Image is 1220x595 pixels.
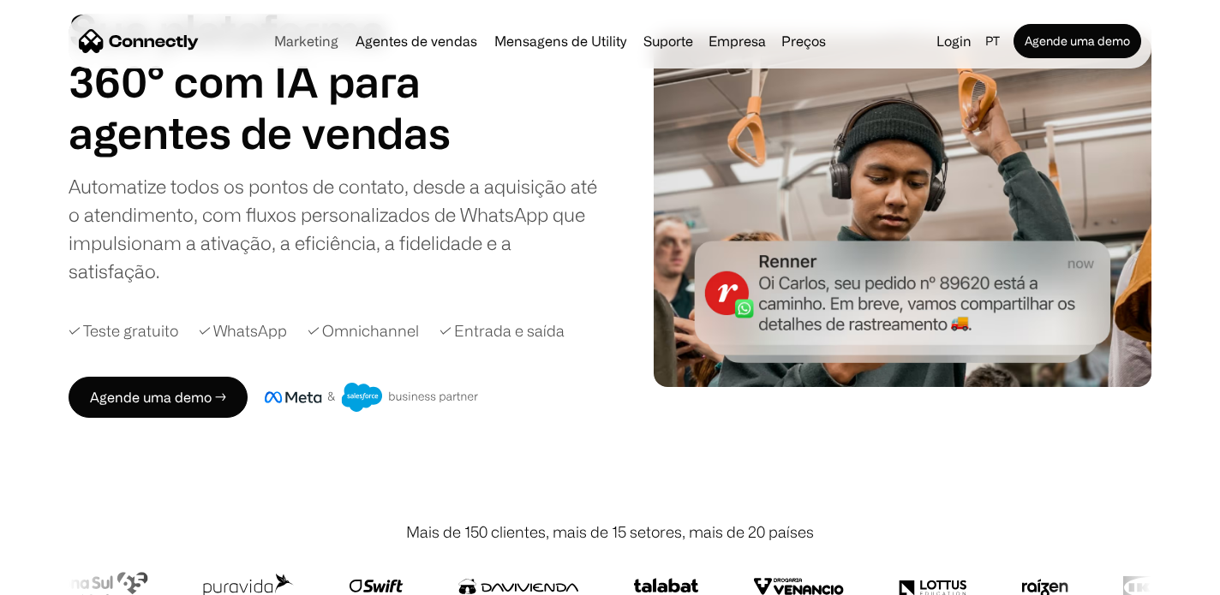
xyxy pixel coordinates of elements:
[406,521,814,544] div: Mais de 150 clientes, mais de 15 setores, mais de 20 países
[69,107,463,158] h1: agentes de vendas
[267,34,345,48] a: Marketing
[69,319,178,342] div: ✓ Teste gratuito
[985,29,1000,53] div: pt
[930,29,978,53] a: Login
[978,29,1010,53] div: pt
[265,383,479,412] img: Meta e crachá de parceiro de negócios do Salesforce.
[69,107,463,158] div: carousel
[69,107,463,158] div: 1 of 4
[637,34,700,48] a: Suporte
[308,319,419,342] div: ✓ Omnichannel
[487,34,633,48] a: Mensagens de Utility
[69,172,603,285] div: Automatize todos os pontos de contato, desde a aquisição até o atendimento, com fluxos personaliz...
[774,34,833,48] a: Preços
[34,565,103,589] ul: Language list
[69,377,248,418] a: Agende uma demo →
[199,319,287,342] div: ✓ WhatsApp
[703,29,771,53] div: Empresa
[79,28,199,54] a: home
[1014,24,1141,58] a: Agende uma demo
[709,29,766,53] div: Empresa
[17,563,103,589] aside: Language selected: Português (Brasil)
[349,34,484,48] a: Agentes de vendas
[440,319,565,342] div: ✓ Entrada e saída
